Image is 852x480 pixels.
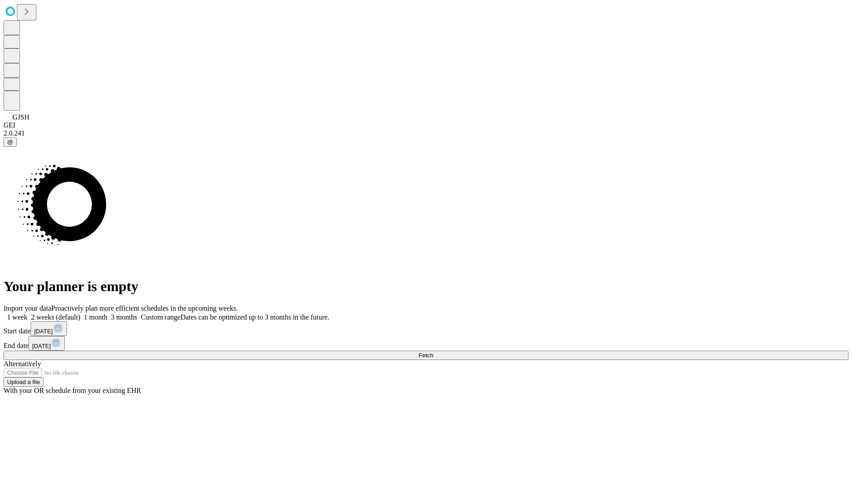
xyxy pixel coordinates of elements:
button: [DATE] [28,336,65,351]
h1: Your planner is empty [4,278,848,295]
span: GJSH [12,113,29,121]
span: 3 months [111,313,137,321]
button: Upload a file [4,377,43,387]
div: 2.0.241 [4,129,848,137]
div: GEI [4,121,848,129]
div: Start date [4,321,848,336]
span: 1 week [7,313,28,321]
span: Custom range [141,313,180,321]
span: @ [7,139,13,145]
span: [DATE] [32,343,51,349]
button: [DATE] [31,321,67,336]
span: [DATE] [34,328,53,335]
button: @ [4,137,17,147]
button: Fetch [4,351,848,360]
span: Dates can be optimized up to 3 months in the future. [181,313,329,321]
div: End date [4,336,848,351]
span: Fetch [418,352,433,359]
span: With your OR schedule from your existing EHR [4,387,141,394]
span: 1 month [84,313,107,321]
span: Proactively plan more efficient schedules in the upcoming weeks. [51,304,238,312]
span: Alternatively [4,360,41,368]
span: Import your data [4,304,51,312]
span: 2 weeks (default) [31,313,80,321]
